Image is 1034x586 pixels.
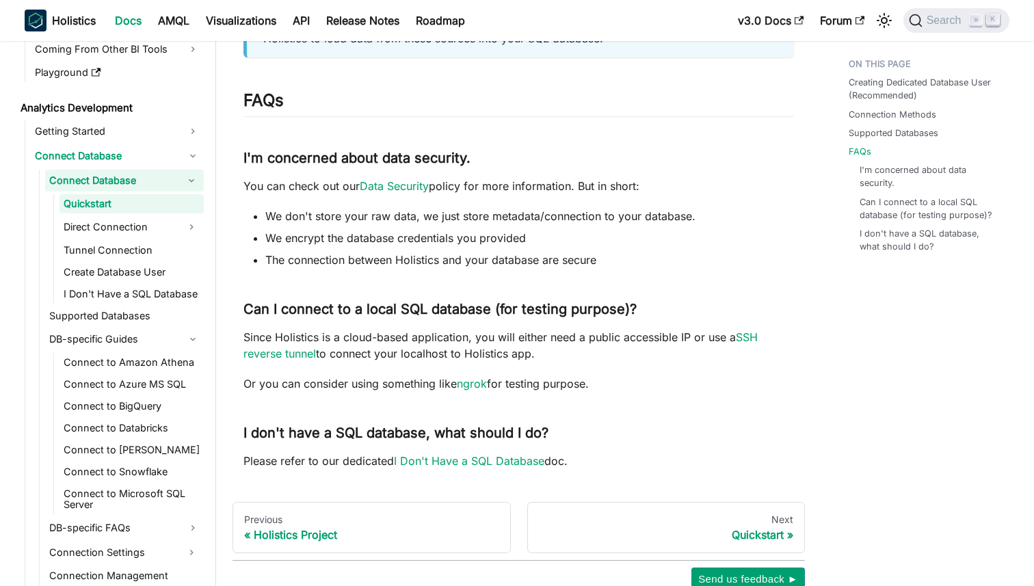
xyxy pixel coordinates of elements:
[25,10,47,31] img: Holistics
[849,76,1001,102] a: Creating Dedicated Database User (Recommended)
[394,454,544,468] a: I Don't Have a SQL Database
[244,514,499,526] div: Previous
[244,528,499,542] div: Holistics Project
[25,10,96,31] a: HolisticsHolistics
[45,170,179,191] a: Connect Database
[31,63,204,82] a: Playground
[860,196,996,222] a: Can I connect to a local SQL database (for testing purpose)?
[243,330,758,360] a: SSH reverse tunnel
[59,353,204,372] a: Connect to Amazon Athena
[59,484,204,514] a: Connect to Microsoft SQL Server
[243,301,794,318] h3: Can I connect to a local SQL database (for testing purpose)?
[284,10,318,31] a: API
[243,375,794,392] p: Or you can consider using something like for testing purpose.
[873,10,895,31] button: Switch between dark and light mode (currently light mode)
[539,528,794,542] div: Quickstart
[45,328,204,350] a: DB-specific Guides
[539,514,794,526] div: Next
[59,284,204,304] a: I Don't Have a SQL Database
[243,90,794,116] h2: FAQs
[243,425,794,442] h3: I don't have a SQL database, what should I do?
[360,179,429,193] a: Data Security
[318,10,408,31] a: Release Notes
[860,227,996,253] a: I don't have a SQL database, what should I do?
[198,10,284,31] a: Visualizations
[59,263,204,282] a: Create Database User
[31,145,204,167] a: Connect Database
[45,566,204,585] a: Connection Management
[59,418,204,438] a: Connect to Databricks
[243,329,794,362] p: Since Holistics is a cloud-based application, you will either need a public accessible IP or use ...
[150,10,198,31] a: AMQL
[849,108,936,121] a: Connection Methods
[849,126,938,139] a: Supported Databases
[860,163,996,189] a: I'm concerned about data security.
[243,453,794,469] p: Please refer to our dedicated doc.
[31,38,204,60] a: Coming From Other BI Tools
[59,241,204,260] a: Tunnel Connection
[179,170,204,191] button: Collapse sidebar category 'Connect Database'
[59,375,204,394] a: Connect to Azure MS SQL
[233,502,511,554] a: PreviousHolistics Project
[265,208,794,224] li: We don't store your raw data, we just store metadata/connection to your database.
[233,502,805,554] nav: Docs pages
[59,440,204,460] a: Connect to [PERSON_NAME]
[59,194,204,213] a: Quickstart
[243,150,794,167] h3: I'm concerned about data security.
[31,120,204,142] a: Getting Started
[903,8,1009,33] button: Search (Command+K)
[45,306,204,325] a: Supported Databases
[812,10,873,31] a: Forum
[243,178,794,194] p: You can check out our policy for more information. But in short:
[45,517,204,539] a: DB-specific FAQs
[923,14,970,27] span: Search
[265,230,794,246] li: We encrypt the database credentials you provided
[457,377,487,390] a: ngrok
[408,10,473,31] a: Roadmap
[730,10,812,31] a: v3.0 Docs
[11,41,216,586] nav: Docs sidebar
[59,462,204,481] a: Connect to Snowflake
[59,397,204,416] a: Connect to BigQuery
[107,10,150,31] a: Docs
[52,12,96,29] b: Holistics
[527,502,806,554] a: NextQuickstart
[179,542,204,563] button: Expand sidebar category 'Connection Settings'
[45,542,179,563] a: Connection Settings
[179,216,204,238] button: Expand sidebar category 'Direct Connection'
[969,14,983,27] kbd: ⌘
[16,98,204,118] a: Analytics Development
[265,252,794,268] li: The connection between Holistics and your database are secure
[986,14,1000,26] kbd: K
[849,145,871,158] a: FAQs
[59,216,179,238] a: Direct Connection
